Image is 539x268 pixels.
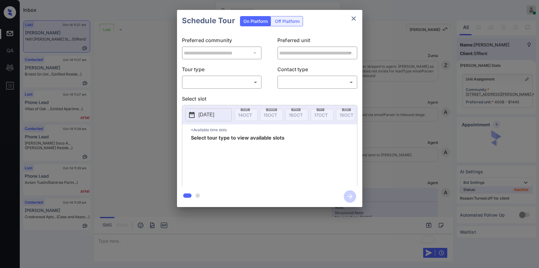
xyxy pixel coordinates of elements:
[272,16,303,26] div: Off Platform
[182,95,357,105] p: Select slot
[177,10,240,32] h2: Schedule Tour
[199,111,214,119] p: [DATE]
[185,108,232,121] button: [DATE]
[277,37,357,46] p: Preferred unit
[191,135,284,185] span: Select tour type to view available slots
[191,124,357,135] p: *Available time slots
[182,66,262,76] p: Tour type
[182,37,262,46] p: Preferred community
[277,66,357,76] p: Contact type
[240,16,271,26] div: On Platform
[347,12,360,25] button: close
